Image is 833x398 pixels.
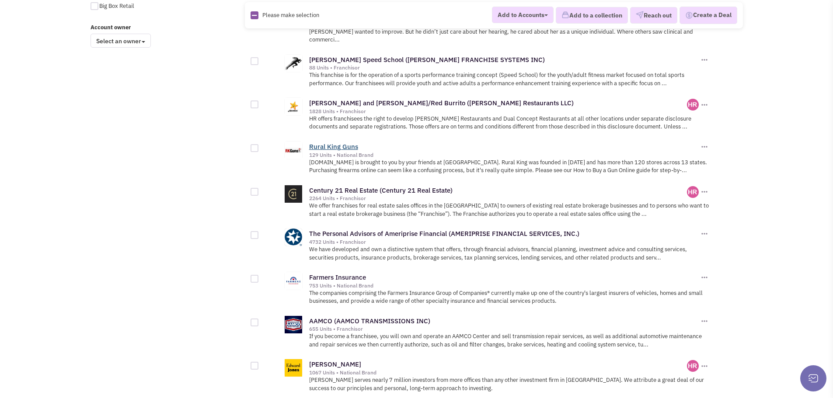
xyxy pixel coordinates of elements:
[309,71,709,87] p: This franchise is for the operation of a sports performance training concept (Speed School) for t...
[309,64,699,71] div: 88 Units • Franchisor
[309,246,709,262] p: We have developed and own a distinctive system that offers, through financial advisors, financial...
[309,142,358,151] a: Rural King Guns
[687,186,699,198] img: Nga0KE8fHUi9ljeDRcYfvg.png
[309,115,709,131] p: HR offers franchisees the right to develop [PERSON_NAME] Restaurants and Dual Concept Restaurants...
[680,7,737,24] button: Create a Deal
[309,99,574,107] a: [PERSON_NAME] and [PERSON_NAME]/Red Burrito ([PERSON_NAME] Restaurants LLC)
[251,11,258,19] img: Rectangle.png
[309,186,453,194] a: Century 21 Real Estate (Century 21 Real Estate)
[687,99,699,111] img: Nga0KE8fHUi9ljeDRcYfvg.png
[309,273,366,281] a: Farmers Insurance
[309,376,709,392] p: [PERSON_NAME] serves nearly 7 million investors from more offices than any other investment firm ...
[636,11,644,19] img: VectorPaper_Plane.png
[556,7,628,24] button: Add to a collection
[309,360,361,368] a: [PERSON_NAME]
[492,7,554,23] button: Add to Accounts
[309,332,709,349] p: If you become a franchisee, you will own and operate an AAMCO Center and sell transmission repair...
[91,34,151,48] span: Select an owner
[309,282,699,289] div: 753 Units • National Brand
[685,10,693,20] img: Deal-Dollar.png
[99,2,134,10] span: Big Box Retail
[309,20,709,44] p: Our company was founded by a husband who was determined to help his wife lead a better life. [PER...
[687,360,699,372] img: Nga0KE8fHUi9ljeDRcYfvg.png
[309,152,699,159] div: 129 Units • National Brand
[309,369,687,376] div: 1067 Units • National Brand
[309,159,709,175] p: [DOMAIN_NAME] is brought to you by your friends at [GEOGRAPHIC_DATA]. Rural King was founded in [...
[309,55,545,64] a: [PERSON_NAME] Speed School ([PERSON_NAME] FRANCHISE SYSTEMS INC)
[309,289,709,305] p: The companies comprising the Farmers Insurance Group of Companies® currently make up one of the c...
[309,317,430,325] a: AAMCO (AAMCO TRANSMISSIONS INC)
[309,229,579,238] a: The Personal Advisors of Ameriprise Financial (AMERIPRISE FINANCIAL SERVICES, INC.)
[309,202,709,218] p: We offer franchises for real estate sales offices in the [GEOGRAPHIC_DATA] to owners of existing ...
[561,11,569,19] img: icon-collection-lavender.png
[309,325,699,332] div: 655 Units • Franchisor
[309,239,699,246] div: 4732 Units • Franchisor
[309,195,687,202] div: 2264 Units • Franchisor
[262,11,319,18] span: Please make selection
[630,7,677,24] button: Reach out
[91,24,245,32] label: Account owner
[309,108,687,115] div: 1828 Units • Franchisor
